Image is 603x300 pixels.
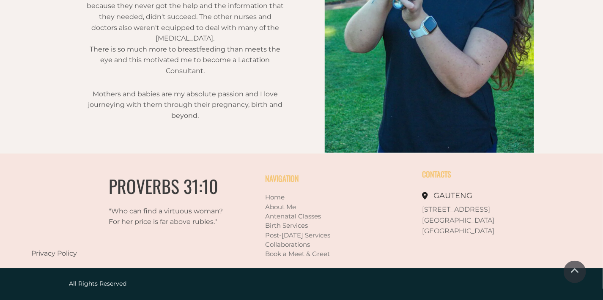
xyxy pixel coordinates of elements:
[422,169,451,180] span: CONTACTS
[265,250,330,258] a: Book a Meet & Greet
[109,207,223,226] span: "Who can find a virtuous woman? For her price is far above rubies
[433,191,472,201] span: GAUTENG
[69,280,126,288] span: All Rights Reserved
[265,241,310,249] a: Collaborations
[265,203,296,211] a: About Me
[422,206,490,214] span: [STREET_ADDRESS]
[31,250,77,258] a: Privacy Policy
[265,213,321,221] a: Antenatal Classes
[90,45,281,75] span: There is so much more to breastfeeding than meets the eye and this motivated me to become a Lacta...
[422,217,494,225] span: [GEOGRAPHIC_DATA]
[265,232,330,240] a: Post-[DATE] Services
[422,227,494,235] span: [GEOGRAPHIC_DATA]
[564,261,586,283] a: Scroll To Top
[214,218,217,226] span: ."
[265,173,299,184] span: NAVIGATION
[88,90,282,120] span: Mothers and babies are my absolute passion and I love journeying with them through their pregnanc...
[265,194,285,202] a: Home
[109,173,218,199] span: PROVERBS 31:10
[265,222,308,230] a: Birth Services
